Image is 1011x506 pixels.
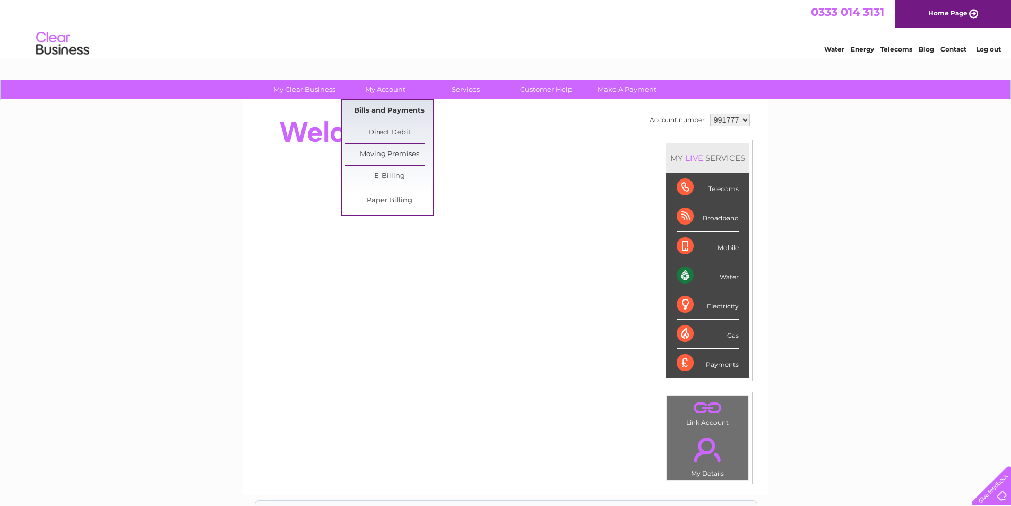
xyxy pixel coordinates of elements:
[422,80,509,99] a: Services
[940,45,966,53] a: Contact
[683,153,705,163] div: LIVE
[851,45,874,53] a: Energy
[677,349,739,378] div: Payments
[670,399,746,417] a: .
[976,45,1001,53] a: Log out
[677,320,739,349] div: Gas
[647,111,707,129] td: Account number
[341,80,429,99] a: My Account
[345,100,433,122] a: Bills and Payments
[666,143,749,173] div: MY SERVICES
[677,173,739,202] div: Telecoms
[677,232,739,261] div: Mobile
[667,396,749,429] td: Link Account
[880,45,912,53] a: Telecoms
[503,80,590,99] a: Customer Help
[667,428,749,481] td: My Details
[824,45,844,53] a: Water
[811,5,884,19] a: 0333 014 3131
[677,261,739,290] div: Water
[345,122,433,143] a: Direct Debit
[345,190,433,211] a: Paper Billing
[261,80,348,99] a: My Clear Business
[255,6,757,52] div: Clear Business is a trading name of Verastar Limited (registered in [GEOGRAPHIC_DATA] No. 3667643...
[345,166,433,187] a: E-Billing
[677,290,739,320] div: Electricity
[36,28,90,60] img: logo.png
[677,202,739,231] div: Broadband
[919,45,934,53] a: Blog
[670,431,746,468] a: .
[345,144,433,165] a: Moving Premises
[583,80,671,99] a: Make A Payment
